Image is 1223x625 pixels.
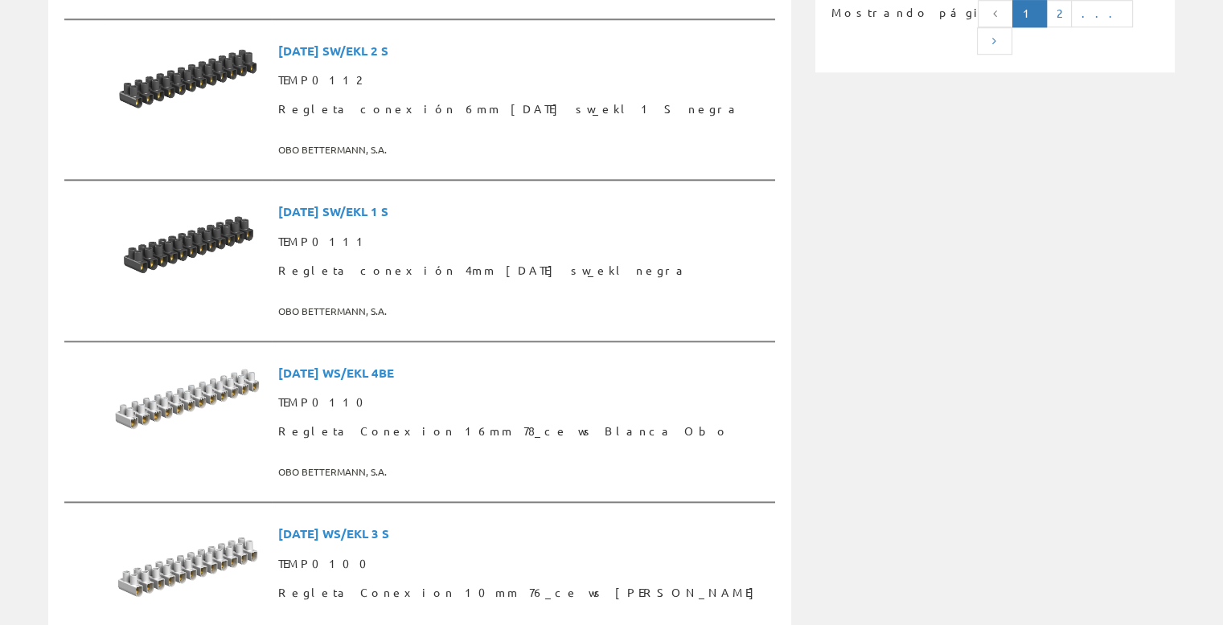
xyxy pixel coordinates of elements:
span: [DATE] SW/EKL 2 S [278,36,769,66]
span: [DATE] WS/EKL 3 S [278,519,769,549]
span: TEMP0100 [278,549,769,578]
img: Foto artículo Regleta Conexion 10mm 76_ce ws Blanca Obo (192x110.848) [111,519,265,608]
span: [DATE] SW/EKL 1 S [278,197,769,227]
span: OBO BETTERMANN, S.A. [278,137,769,163]
span: TEMP0112 [278,66,769,95]
span: Regleta Conexion 16mm 78_ce ws Blanca Obo [278,417,769,446]
img: Foto artículo Regleta Conexion 16mm 78_ce ws Blanca Obo (192x104.448) [111,358,265,442]
span: Regleta conexión 4mm [DATE] sw_ekl negra [278,256,769,285]
span: TEMP0110 [278,388,769,417]
a: Página siguiente [977,27,1012,55]
span: OBO BETTERMANN, S.A. [278,459,769,485]
span: Regleta conexión 6mm [DATE] sw_ekl 1 S negra [278,95,769,124]
span: OBO BETTERMANN, S.A. [278,298,769,325]
span: Regleta Conexion 10mm 76_ce ws [PERSON_NAME] [278,578,769,607]
img: Foto artículo Regleta conexión 4mm 72 ce sw_ekl negra (192x115.456) [111,197,265,289]
span: TEMP0111 [278,227,769,256]
span: [DATE] WS/EKL 4BE [278,358,769,388]
img: Foto artículo Regleta conexión 6mm 74 ce sw_ekl 1 S negra (192x105.472) [111,36,265,121]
